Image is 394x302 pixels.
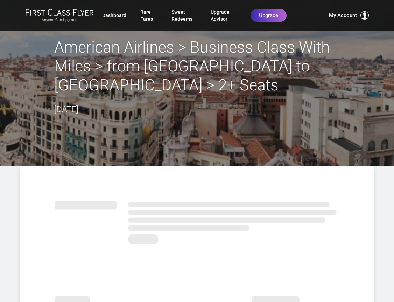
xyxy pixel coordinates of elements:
a: First Class FlyerAnyone Can Upgrade [25,8,94,22]
small: Anyone Can Upgrade [25,18,94,22]
a: Upgrade [251,9,287,22]
h2: American Airlines > Business Class With Miles > from [GEOGRAPHIC_DATA] to [GEOGRAPHIC_DATA] > 2+ ... [54,38,355,95]
a: Sweet Redeems [171,6,197,25]
a: Dashboard [102,9,126,22]
a: Rare Fares [140,6,157,25]
time: [DATE] [54,104,78,114]
span: My Account [329,11,357,20]
button: My Account [329,11,369,20]
img: summary.svg [55,194,339,247]
a: Upgrade Advisor [211,6,237,25]
img: First Class Flyer [25,8,94,16]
